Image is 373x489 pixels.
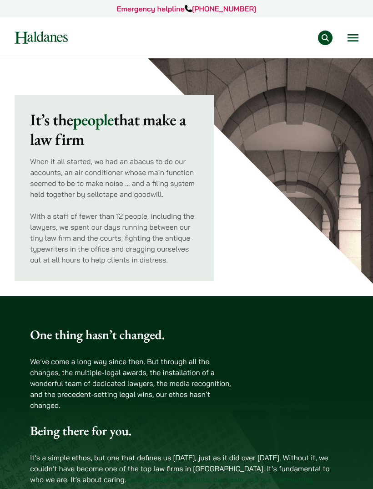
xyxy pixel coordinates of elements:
img: Logo of Haldanes [15,31,68,44]
h3: One thing hasn’t changed. [30,327,235,343]
a: Caring about our clients, our team and our community. [126,475,314,484]
h3: Being there for you. [30,423,343,439]
p: When it all started, we had an abacus to do our accounts, an air conditioner whose main function ... [30,156,198,200]
p: We’ve come a long way since then. But through all the changes, the multiple-legal awards, the ins... [30,356,235,411]
a: Emergency helpline[PHONE_NUMBER] [117,4,257,13]
p: It’s a simple ethos, but one that defines us [DATE], just as it did over [DATE]. Without it, we c... [30,452,343,485]
mark: people [73,109,113,130]
p: With a staff of fewer than 12 people, including the lawyers, we spent our days running between ou... [30,211,198,265]
button: Open menu [348,34,358,41]
h2: It’s the that make a law firm [30,110,198,149]
button: Search [318,31,333,45]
